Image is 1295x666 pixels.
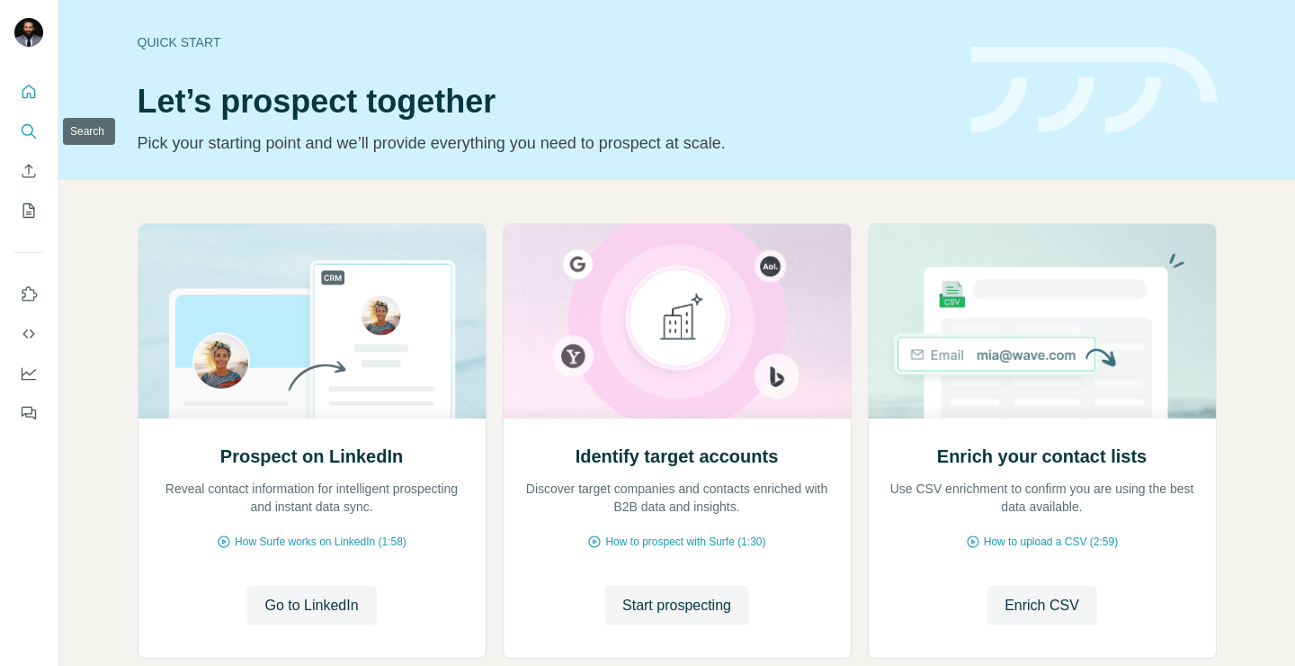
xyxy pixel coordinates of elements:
[138,84,950,120] h1: Let’s prospect together
[14,318,43,350] button: Use Surfe API
[503,224,852,418] img: Identify target accounts
[971,47,1217,134] img: banner
[264,595,358,616] span: Go to LinkedIn
[14,278,43,310] button: Use Surfe on LinkedIn
[522,480,833,516] p: Discover target companies and contacts enriched with B2B data and insights.
[605,534,765,550] span: How to prospect with Surfe (1:30)
[604,586,749,625] button: Start prospecting
[14,397,43,429] button: Feedback
[14,357,43,390] button: Dashboard
[220,444,403,469] h2: Prospect on LinkedIn
[138,224,487,418] img: Prospect on LinkedIn
[14,18,43,47] img: Avatar
[868,224,1217,418] img: Enrich your contact lists
[14,194,43,227] button: My lists
[138,130,950,156] p: Pick your starting point and we’ll provide everything you need to prospect at scale.
[246,586,376,625] button: Go to LinkedIn
[156,480,468,516] p: Reveal contact information for intelligent prospecting and instant data sync.
[622,595,731,616] span: Start prospecting
[984,534,1118,550] span: How to upload a CSV (2:59)
[235,534,406,550] span: How Surfe works on LinkedIn (1:58)
[14,155,43,187] button: Enrich CSV
[1005,595,1079,616] span: Enrich CSV
[887,480,1198,516] p: Use CSV enrichment to confirm you are using the best data available.
[14,115,43,148] button: Search
[937,444,1147,469] h2: Enrich your contact lists
[576,444,779,469] h2: Identify target accounts
[138,33,950,51] div: Quick start
[14,76,43,108] button: Quick start
[987,586,1097,625] button: Enrich CSV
